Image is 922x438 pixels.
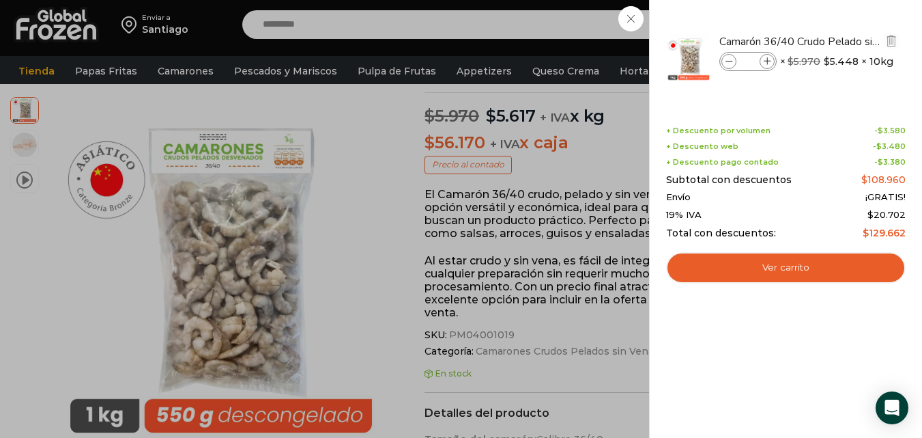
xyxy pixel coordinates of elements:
a: Eliminar Camarón 36/40 Crudo Pelado sin Vena - Bronze - Caja 10 kg del carrito [884,33,899,51]
span: + Descuento por volumen [666,126,770,135]
span: Envío [666,192,691,203]
span: - [873,142,906,151]
bdi: 5.970 [788,55,820,68]
bdi: 3.480 [876,141,906,151]
span: $ [863,227,869,239]
bdi: 129.662 [863,227,906,239]
span: + Descuento web [666,142,738,151]
span: Subtotal con descuentos [666,174,792,186]
span: Total con descuentos: [666,228,776,239]
span: $ [861,174,867,186]
span: $ [878,126,883,135]
span: $ [824,55,830,68]
span: 19% IVA [666,210,702,221]
bdi: 3.380 [878,157,906,167]
a: Ver carrito [666,252,906,284]
span: $ [788,55,794,68]
span: - [874,126,906,135]
bdi: 5.448 [824,55,859,68]
span: - [874,158,906,167]
span: + Descuento pago contado [666,158,779,167]
span: 20.702 [867,209,906,220]
img: Eliminar Camarón 36/40 Crudo Pelado sin Vena - Bronze - Caja 10 kg del carrito [885,35,897,47]
input: Product quantity [738,54,758,69]
div: Open Intercom Messenger [876,392,908,424]
span: × × 10kg [780,52,893,71]
bdi: 3.580 [878,126,906,135]
a: Camarón 36/40 Crudo Pelado sin Vena - Bronze - Caja 10 kg [719,34,882,49]
span: $ [878,157,883,167]
span: $ [876,141,882,151]
bdi: 108.960 [861,174,906,186]
span: $ [867,209,874,220]
span: ¡GRATIS! [865,192,906,203]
